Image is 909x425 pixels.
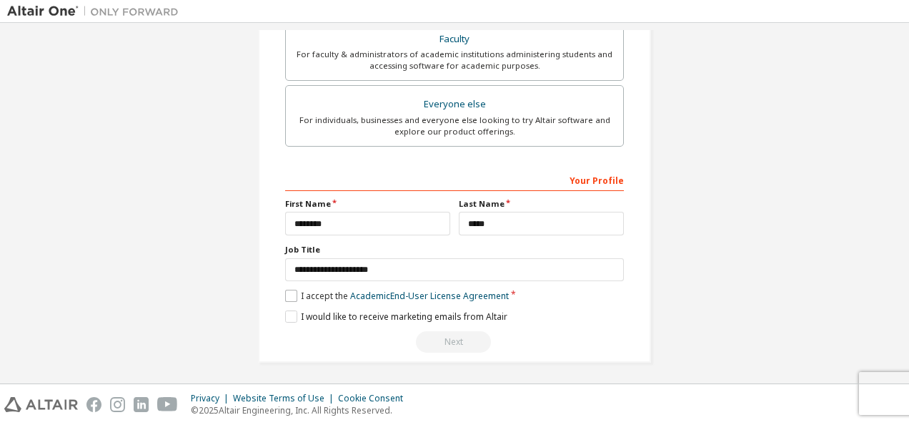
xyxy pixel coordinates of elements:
[459,198,624,210] label: Last Name
[233,393,338,404] div: Website Terms of Use
[191,393,233,404] div: Privacy
[86,397,101,412] img: facebook.svg
[294,94,615,114] div: Everyone else
[157,397,178,412] img: youtube.svg
[285,311,507,323] label: I would like to receive marketing emails from Altair
[338,393,412,404] div: Cookie Consent
[294,49,615,72] div: For faculty & administrators of academic institutions administering students and accessing softwa...
[294,114,615,137] div: For individuals, businesses and everyone else looking to try Altair software and explore our prod...
[285,290,509,302] label: I accept the
[134,397,149,412] img: linkedin.svg
[294,29,615,49] div: Faculty
[350,290,509,302] a: Academic End-User License Agreement
[285,244,624,255] label: Job Title
[285,331,624,353] div: Read and acccept EULA to continue
[191,404,412,416] p: © 2025 Altair Engineering, Inc. All Rights Reserved.
[7,4,186,19] img: Altair One
[110,397,125,412] img: instagram.svg
[285,198,450,210] label: First Name
[4,397,78,412] img: altair_logo.svg
[285,168,624,191] div: Your Profile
